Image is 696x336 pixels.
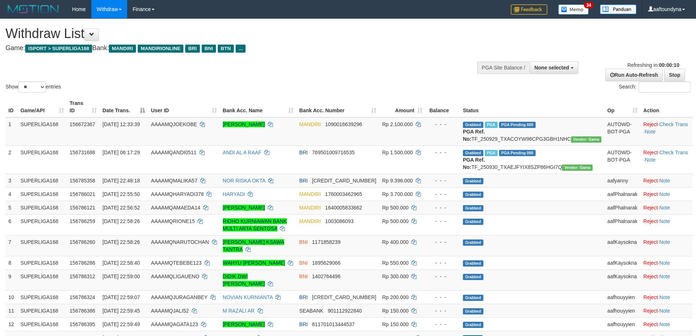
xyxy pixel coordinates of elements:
a: Note [645,157,656,163]
div: - - - [428,121,457,128]
span: 156672367 [70,121,95,127]
a: Note [659,260,670,266]
span: Refreshing in: [627,62,679,68]
td: SUPERLIGA168 [18,146,67,174]
a: [PERSON_NAME] [223,205,265,211]
div: - - - [428,238,457,246]
span: Copy 1171858239 to clipboard [312,239,341,245]
a: NOR RISKA OKTA [223,178,265,184]
span: Rp 400.000 [382,239,408,245]
td: aafhouyyien [604,317,640,331]
span: 156731688 [70,150,95,155]
span: Copy 901112922840 to clipboard [328,308,362,314]
span: ISPORT > SUPERLIGA168 [25,45,92,53]
span: Grabbed [463,192,483,198]
td: 6 [5,214,18,235]
td: aafKaysokna [604,235,640,256]
a: Reject [643,260,658,266]
span: Rp 300.000 [382,273,408,279]
a: Note [659,178,670,184]
span: 156786021 [70,191,95,197]
span: Copy 811701013444537 to clipboard [312,321,355,327]
td: SUPERLIGA168 [18,290,67,304]
div: - - - [428,204,457,211]
td: AUTOWD-BOT-PGA [604,117,640,146]
td: aafKaysokna [604,269,640,290]
strong: 00:00:10 [659,62,679,68]
span: Rp 500.000 [382,218,408,224]
span: BNI [299,260,308,266]
td: 12 [5,317,18,331]
a: Reject [643,150,658,155]
a: Note [659,321,670,327]
a: Reject [643,308,658,314]
a: Reject [643,321,658,327]
td: · [640,235,693,256]
td: · · [640,117,693,146]
td: aafPhalnarak [604,187,640,201]
a: WAHYU [PERSON_NAME] [223,260,285,266]
span: Rp 150.000 [382,308,408,314]
div: - - - [428,321,457,328]
span: AAAAMQMALIKA57 [151,178,197,184]
a: Note [659,273,670,279]
td: aafhouyyien [604,290,640,304]
label: Search: [619,82,691,93]
div: - - - [428,259,457,267]
div: - - - [428,273,457,280]
span: MANDIRI [299,191,321,197]
span: 156786324 [70,294,95,300]
span: 156786386 [70,308,95,314]
a: Reject [643,218,658,224]
span: Copy 1640005833662 to clipboard [325,205,362,211]
span: MANDIRI [109,45,136,53]
td: aafKaysokna [604,256,640,269]
a: Reject [643,178,658,184]
span: Copy 769501009716535 to clipboard [312,150,355,155]
td: aafPhalnarak [604,214,640,235]
td: SUPERLIGA168 [18,317,67,331]
div: - - - [428,307,457,314]
span: AAAAMQLIGAUENO [151,273,199,279]
div: - - - [428,218,457,225]
td: SUPERLIGA168 [18,235,67,256]
span: Copy 602001004818506 to clipboard [312,178,376,184]
td: 1 [5,117,18,146]
span: [DATE] 12:33:39 [103,121,140,127]
b: PGA Ref. No: [463,129,485,142]
span: [DATE] 22:59:07 [103,294,140,300]
span: Grabbed [463,178,483,184]
span: Grabbed [463,122,483,128]
td: aafhouyyien [604,304,640,317]
span: AAAAMQJOEKOBE [151,121,197,127]
span: [DATE] 22:55:50 [103,191,140,197]
span: Grabbed [463,295,483,301]
td: 10 [5,290,18,304]
label: Show entries [5,82,61,93]
img: Button%20Memo.svg [558,4,589,15]
span: [DATE] 06:17:29 [103,150,140,155]
a: DIDIK DWI [PERSON_NAME] [223,273,265,287]
th: Date Trans.: activate to sort column descending [100,97,148,117]
td: · [640,269,693,290]
span: [DATE] 22:59:49 [103,321,140,327]
span: AAAAMQRIONE15 [151,218,195,224]
span: None selected [535,65,569,71]
a: Reject [643,191,658,197]
span: MANDIRI [299,205,321,211]
span: BNI [299,239,308,245]
span: Rp 3.700.000 [382,191,413,197]
div: - - - [428,190,457,198]
a: Run Auto-Refresh [605,69,663,81]
span: BRI [299,294,308,300]
span: 156786395 [70,321,95,327]
span: [DATE] 22:59:45 [103,308,140,314]
td: TF_250930_TXAEJFYIX8SZP86HGI7Q [460,146,604,174]
a: ANDI AL A RAAF [223,150,262,155]
span: [DATE] 22:48:18 [103,178,140,184]
th: Status [460,97,604,117]
img: Feedback.jpg [511,4,547,15]
span: 34 [584,2,594,8]
a: Note [659,294,670,300]
span: 156786312 [70,273,95,279]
